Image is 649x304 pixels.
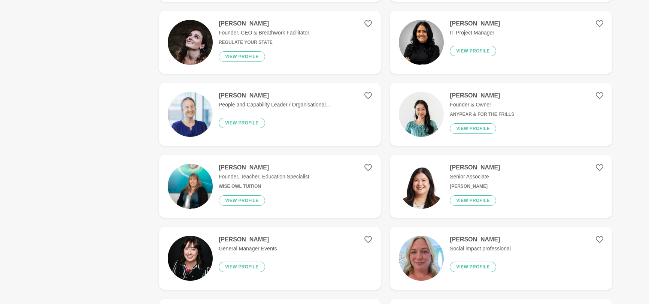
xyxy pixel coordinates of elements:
h4: [PERSON_NAME] [450,236,511,243]
button: View profile [219,51,265,62]
img: 21837c0d11a1f80e466b67059185837be14aa2a2-200x200.jpg [168,236,213,281]
p: IT Project Manager [450,29,500,37]
a: [PERSON_NAME]People and Capability Leader / Organisational...View profile [159,83,381,146]
h6: [PERSON_NAME] [450,184,500,189]
h4: [PERSON_NAME] [450,164,500,171]
p: Founder, Teacher, Education Specialist [219,173,309,181]
img: a530bc8d2a2e0627e4f81662508317a5eb6ed64f-4000x6000.jpg [168,164,213,209]
h4: [PERSON_NAME] [450,92,514,99]
a: [PERSON_NAME]Founder, Teacher, Education SpecialistWise Owl TuitionView profile [159,155,381,218]
p: Founder, CEO & Breathwork Facilitator [219,29,309,37]
h6: Anypear & For The Frills [450,112,514,117]
button: View profile [450,123,496,134]
button: View profile [219,118,265,128]
img: cd6701a6e23a289710e5cd97f2d30aa7cefffd58-2965x2965.jpg [399,92,444,137]
a: [PERSON_NAME]Founder & OwnerAnypear & For The FrillsView profile [390,83,612,146]
a: [PERSON_NAME]Social impact professionalView profile [390,227,612,290]
p: People and Capability Leader / Organisational... [219,101,330,109]
a: [PERSON_NAME]Founder, CEO & Breathwork FacilitatorRegulate Your StateView profile [159,11,381,74]
h6: Regulate Your State [219,40,309,45]
h4: [PERSON_NAME] [219,236,277,243]
img: 8185ea49deb297eade9a2e5250249276829a47cd-920x897.jpg [168,20,213,65]
button: View profile [219,262,265,272]
p: General Manager Events [219,245,277,253]
a: [PERSON_NAME]IT Project ManagerView profile [390,11,612,74]
h4: [PERSON_NAME] [450,20,500,27]
p: Social impact professional [450,245,511,253]
img: 01aee5e50c87abfaa70c3c448cb39ff495e02bc9-1024x1024.jpg [399,20,444,65]
h4: [PERSON_NAME] [219,164,309,171]
h6: Wise Owl Tuition [219,184,309,189]
p: Senior Associate [450,173,500,181]
a: [PERSON_NAME]Senior Associate[PERSON_NAME]View profile [390,155,612,218]
button: View profile [450,46,496,56]
h4: [PERSON_NAME] [219,20,309,27]
button: View profile [450,195,496,206]
button: View profile [219,195,265,206]
img: 6c7e47c16492af589fd1d5b58525654ea3920635-256x256.jpg [168,92,213,137]
button: View profile [450,262,496,272]
img: 7d39a8b2a67dccb0794bbe3a71719d2f39ef039b-2316x3088.jpg [399,236,444,281]
p: Founder & Owner [450,101,514,109]
img: 2065c977deca5582564cba554cbb32bb2825ac78-591x591.jpg [399,164,444,209]
a: [PERSON_NAME]General Manager EventsView profile [159,227,381,290]
h4: [PERSON_NAME] [219,92,330,99]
